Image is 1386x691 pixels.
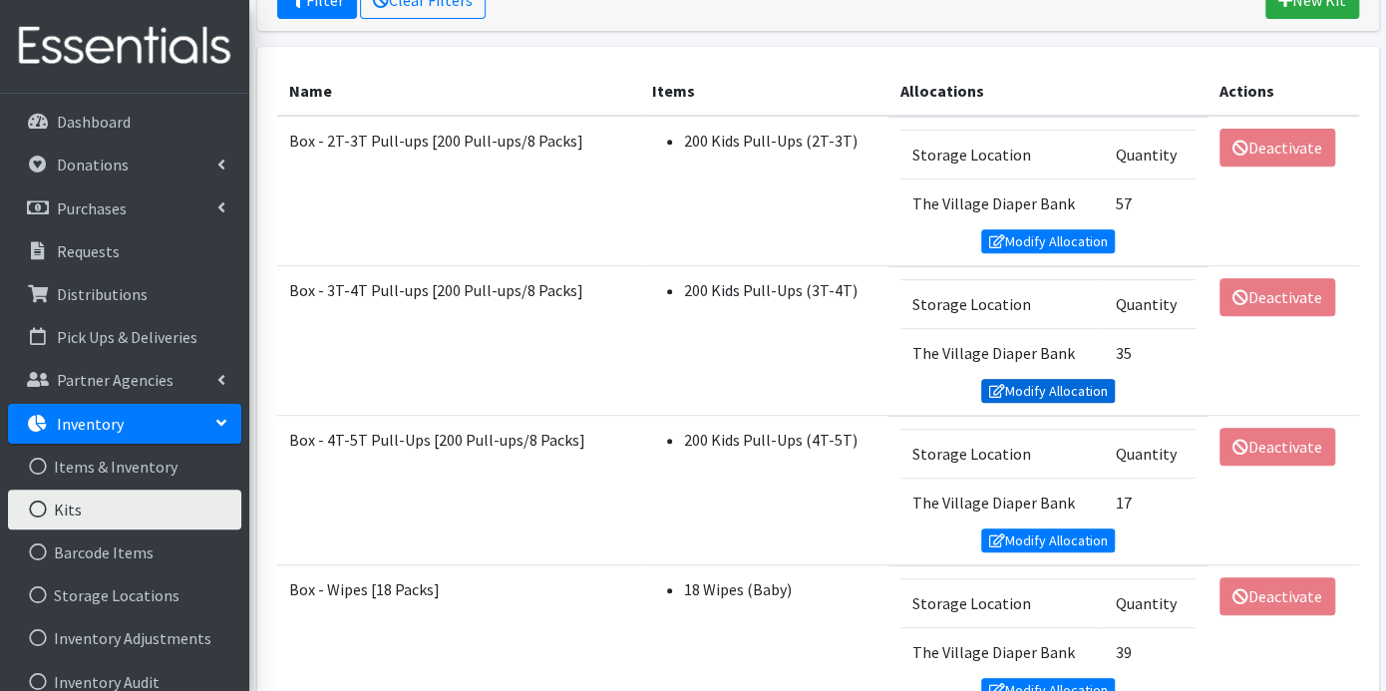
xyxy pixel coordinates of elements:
td: Box - 4T-5T Pull-Ups [200 Pull-ups/8 Packs] [277,416,641,565]
td: 57 [1103,178,1196,227]
td: The Village Diaper Bank [900,178,1104,227]
li: 200 Kids Pull-Ups (2T-3T) [684,129,876,153]
p: Inventory [57,414,124,434]
td: 35 [1103,328,1196,377]
p: Purchases [57,198,127,218]
a: Requests [8,231,241,271]
a: Barcode Items [8,532,241,572]
a: Purchases [8,188,241,228]
td: The Village Diaper Bank [900,478,1104,526]
td: Quantity [1103,279,1196,328]
p: Pick Ups & Deliveries [57,327,197,347]
a: Items & Inventory [8,447,241,487]
a: Modify Allocation [981,229,1115,253]
a: Partner Agencies [8,360,241,400]
a: Inventory [8,404,241,444]
p: Donations [57,155,129,174]
td: Storage Location [900,130,1104,178]
a: Donations [8,145,241,184]
td: The Village Diaper Bank [900,627,1104,676]
p: Distributions [57,284,148,304]
p: Requests [57,241,120,261]
a: Pick Ups & Deliveries [8,317,241,357]
p: Partner Agencies [57,370,173,390]
a: Modify Allocation [981,379,1115,403]
td: Box - 3T-4T Pull-ups [200 Pull-ups/8 Packs] [277,266,641,416]
td: Storage Location [900,279,1104,328]
td: Quantity [1103,578,1196,627]
a: Dashboard [8,102,241,142]
td: 17 [1103,478,1196,526]
a: Inventory Adjustments [8,618,241,658]
td: 39 [1103,627,1196,676]
a: Distributions [8,274,241,314]
li: 200 Kids Pull-Ups (3T-4T) [684,278,876,302]
a: Kits [8,490,241,529]
th: Actions [1208,67,1358,116]
li: 200 Kids Pull-Ups (4T-5T) [684,428,876,452]
a: Storage Locations [8,575,241,615]
td: Storage Location [900,429,1104,478]
th: Name [277,67,641,116]
td: Quantity [1103,429,1196,478]
td: The Village Diaper Bank [900,328,1104,377]
li: 18 Wipes (Baby) [684,577,876,601]
th: Items [640,67,888,116]
img: HumanEssentials [8,13,241,80]
td: Box - 2T-3T Pull-ups [200 Pull-ups/8 Packs] [277,116,641,266]
td: Quantity [1103,130,1196,178]
td: Storage Location [900,578,1104,627]
p: Dashboard [57,112,131,132]
th: Allocations [888,67,1208,116]
a: Modify Allocation [981,528,1115,552]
